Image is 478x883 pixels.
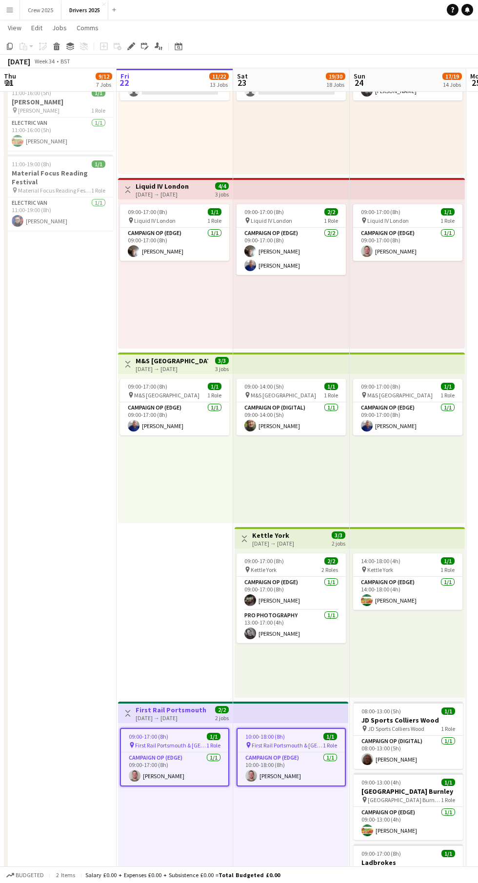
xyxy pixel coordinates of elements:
[134,217,176,224] span: Liquid IV London
[354,736,463,769] app-card-role: Campaign Op (Digital)1/108:00-13:00 (5h)[PERSON_NAME]
[361,557,400,565] span: 14:00-18:00 (4h)
[96,73,112,80] span: 9/12
[354,702,463,769] div: 08:00-13:00 (5h)1/1JD Sports Colliers Wood JD Sports Colliers Wood1 RoleCampaign Op (Digital)1/10...
[121,752,228,785] app-card-role: Campaign Op (Edge)1/109:00-17:00 (8h)[PERSON_NAME]
[85,871,280,879] div: Salary £0.00 + Expenses £0.00 + Subsistence £0.00 =
[441,208,455,216] span: 1/1
[352,77,365,88] span: 24
[18,187,91,194] span: Material Focus Reading Festival
[441,796,455,804] span: 1 Role
[237,204,346,275] app-job-card: 09:00-17:00 (8h)2/2 Liquid IV London1 RoleCampaign Op (Edge)2/209:00-17:00 (8h)[PERSON_NAME][PERS...
[128,383,167,390] span: 09:00-17:00 (8h)
[128,208,167,216] span: 09:00-17:00 (8h)
[237,553,346,643] app-job-card: 09:00-17:00 (8h)2/2 Kettle York2 RolesCampaign Op (Edge)1/109:00-17:00 (8h)[PERSON_NAME]Pro Photo...
[136,356,208,365] h3: M&S [GEOGRAPHIC_DATA]
[237,379,346,435] app-job-card: 09:00-14:00 (5h)1/1 M&S [GEOGRAPHIC_DATA]1 RoleCampaign Op (Digital)1/109:00-14:00 (5h)[PERSON_NAME]
[215,364,229,373] div: 3 jobs
[354,72,365,80] span: Sun
[252,531,294,540] h3: Kettle York
[134,392,199,399] span: M&S [GEOGRAPHIC_DATA]
[354,807,463,840] app-card-role: Campaign Op (Edge)1/109:00-13:00 (4h)[PERSON_NAME]
[91,107,105,114] span: 1 Role
[237,610,346,643] app-card-role: Pro Photography1/113:00-17:00 (4h)[PERSON_NAME]
[353,379,462,435] app-job-card: 09:00-17:00 (8h)1/1 M&S [GEOGRAPHIC_DATA]1 RoleCampaign Op (Edge)1/109:00-17:00 (8h)[PERSON_NAME]
[237,72,248,80] span: Sat
[215,190,229,198] div: 3 jobs
[52,23,67,32] span: Jobs
[2,77,16,88] span: 21
[326,81,345,88] div: 18 Jobs
[120,72,129,80] span: Fri
[4,21,25,34] a: View
[136,365,208,373] div: [DATE] → [DATE]
[326,73,345,80] span: 19/30
[321,566,338,573] span: 2 Roles
[237,402,346,435] app-card-role: Campaign Op (Digital)1/109:00-14:00 (5h)[PERSON_NAME]
[361,779,401,786] span: 09:00-13:00 (4h)
[210,81,228,88] div: 13 Jobs
[4,155,113,231] app-job-card: 11:00-19:00 (8h)1/1Material Focus Reading Festival Material Focus Reading Festival1 RoleElectric ...
[215,713,229,722] div: 2 jobs
[207,217,221,224] span: 1 Role
[215,357,229,364] span: 3/3
[16,872,44,879] span: Budgeted
[209,73,229,80] span: 11/22
[354,858,463,876] h3: Ladbrokes [GEOGRAPHIC_DATA], [GEOGRAPHIC_DATA]
[120,402,229,435] app-card-role: Campaign Op (Edge)1/109:00-17:00 (8h)[PERSON_NAME]
[361,850,401,857] span: 09:00-17:00 (8h)
[96,81,112,88] div: 7 Jobs
[361,383,400,390] span: 09:00-17:00 (8h)
[324,557,338,565] span: 2/2
[12,160,51,168] span: 11:00-19:00 (8h)
[324,208,338,216] span: 2/2
[251,566,277,573] span: Kettle York
[353,228,462,261] app-card-role: Campaign Op (Edge)1/109:00-17:00 (8h)[PERSON_NAME]
[252,742,323,749] span: First Rail Portsmouth & [GEOGRAPHIC_DATA]
[251,392,316,399] span: M&S [GEOGRAPHIC_DATA]
[237,728,346,786] app-job-card: 10:00-18:00 (8h)1/1 First Rail Portsmouth & [GEOGRAPHIC_DATA]1 RoleCampaign Op (Edge)1/110:00-18:...
[120,228,229,261] app-card-role: Campaign Op (Edge)1/109:00-17:00 (8h)[PERSON_NAME]
[324,392,338,399] span: 1 Role
[18,107,60,114] span: [PERSON_NAME]
[5,870,45,881] button: Budgeted
[20,0,61,20] button: Crew 2025
[4,72,16,80] span: Thu
[136,706,208,714] h3: First Rail Portsmouth & [GEOGRAPHIC_DATA]
[236,77,248,88] span: 23
[441,707,455,715] span: 1/1
[440,217,455,224] span: 1 Role
[324,217,338,224] span: 1 Role
[4,83,113,151] app-job-card: 11:00-16:00 (5h)1/1[PERSON_NAME] [PERSON_NAME]1 RoleElectric Van1/111:00-16:00 (5h)[PERSON_NAME]
[129,733,168,740] span: 09:00-17:00 (8h)
[251,217,292,224] span: Liquid IV London
[367,566,393,573] span: Kettle York
[367,392,433,399] span: M&S [GEOGRAPHIC_DATA]
[4,197,113,231] app-card-role: Electric Van1/111:00-19:00 (8h)[PERSON_NAME]
[252,540,294,547] div: [DATE] → [DATE]
[32,58,57,65] span: Week 34
[443,81,461,88] div: 14 Jobs
[120,728,229,786] app-job-card: 09:00-17:00 (8h)1/1 First Rail Portsmouth & [GEOGRAPHIC_DATA]1 RoleCampaign Op (Edge)1/109:00-17:...
[61,0,108,20] button: Drivers 2025
[237,228,346,275] app-card-role: Campaign Op (Edge)2/209:00-17:00 (8h)[PERSON_NAME][PERSON_NAME]
[244,208,284,216] span: 09:00-17:00 (8h)
[215,182,229,190] span: 4/4
[361,208,400,216] span: 09:00-17:00 (8h)
[368,725,424,732] span: JD Sports Colliers Wood
[440,566,455,573] span: 1 Role
[206,742,220,749] span: 1 Role
[92,89,105,97] span: 1/1
[354,716,463,725] h3: JD Sports Colliers Wood
[54,871,77,879] span: 2 items
[237,577,346,610] app-card-role: Campaign Op (Edge)1/109:00-17:00 (8h)[PERSON_NAME]
[354,773,463,840] app-job-card: 09:00-13:00 (4h)1/1[GEOGRAPHIC_DATA] Burnley [GEOGRAPHIC_DATA] Burnley1 RoleCampaign Op (Edge)1/1...
[238,752,345,785] app-card-role: Campaign Op (Edge)1/110:00-18:00 (8h)[PERSON_NAME]
[332,531,345,539] span: 3/3
[27,21,46,34] a: Edit
[440,392,455,399] span: 1 Role
[323,742,337,749] span: 1 Role
[120,379,229,435] app-job-card: 09:00-17:00 (8h)1/1 M&S [GEOGRAPHIC_DATA]1 RoleCampaign Op (Edge)1/109:00-17:00 (8h)[PERSON_NAME]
